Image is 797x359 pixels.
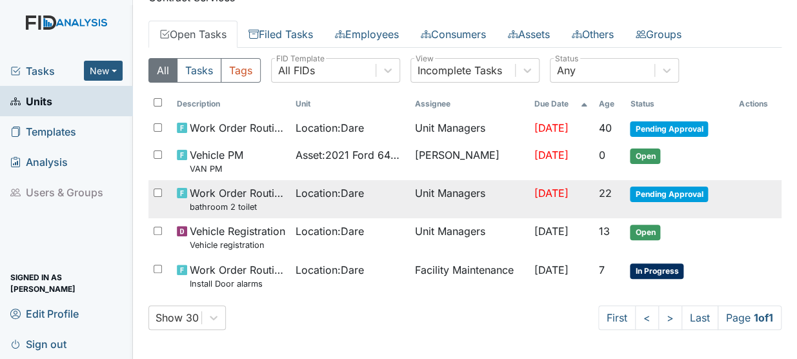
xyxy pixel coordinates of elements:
[290,93,410,115] th: Toggle SortBy
[630,263,683,279] span: In Progress
[237,21,324,48] a: Filed Tasks
[630,187,708,202] span: Pending Approval
[534,187,569,200] span: [DATE]
[681,305,718,330] a: Last
[177,58,221,83] button: Tasks
[190,185,286,213] span: Work Order Routine bathroom 2 toilet
[10,121,76,141] span: Templates
[154,98,162,107] input: Toggle All Rows Selected
[190,201,286,213] small: bathroom 2 toilet
[593,93,625,115] th: Toggle SortBy
[10,63,84,79] a: Tasks
[156,310,199,325] div: Show 30
[598,263,604,276] span: 7
[557,63,576,78] div: Any
[190,239,285,251] small: Vehicle registration
[598,121,611,134] span: 40
[148,58,177,83] button: All
[718,305,782,330] span: Page
[190,262,286,290] span: Work Order Routine Install Door alarms
[190,120,286,136] span: Work Order Routine
[410,115,529,142] td: Unit Managers
[534,225,569,238] span: [DATE]
[410,257,529,295] td: Facility Maintenance
[418,63,502,78] div: Incomplete Tasks
[529,93,594,115] th: Toggle SortBy
[625,21,692,48] a: Groups
[296,120,364,136] span: Location : Dare
[190,278,286,290] small: Install Door alarms
[630,225,660,240] span: Open
[148,21,237,48] a: Open Tasks
[410,180,529,218] td: Unit Managers
[190,147,243,175] span: Vehicle PM VAN PM
[534,121,569,134] span: [DATE]
[172,93,291,115] th: Toggle SortBy
[630,149,660,164] span: Open
[754,311,773,324] strong: 1 of 1
[598,305,782,330] nav: task-pagination
[10,152,68,172] span: Analysis
[278,63,315,78] div: All FIDs
[190,163,243,175] small: VAN PM
[598,187,611,200] span: 22
[296,185,364,201] span: Location : Dare
[10,334,66,354] span: Sign out
[497,21,561,48] a: Assets
[658,305,682,330] a: >
[148,58,782,330] div: Open Tasks
[296,223,364,239] span: Location : Dare
[410,142,529,180] td: [PERSON_NAME]
[410,21,497,48] a: Consumers
[296,262,364,278] span: Location : Dare
[84,61,123,81] button: New
[630,121,708,137] span: Pending Approval
[10,303,79,323] span: Edit Profile
[625,93,734,115] th: Toggle SortBy
[410,218,529,256] td: Unit Managers
[324,21,410,48] a: Employees
[561,21,625,48] a: Others
[598,305,636,330] a: First
[734,93,782,115] th: Actions
[190,223,285,251] span: Vehicle Registration Vehicle registration
[635,305,659,330] a: <
[221,58,261,83] button: Tags
[598,225,609,238] span: 13
[534,149,569,161] span: [DATE]
[296,147,405,163] span: Asset : 2021 Ford 64433
[10,91,52,111] span: Units
[410,93,529,115] th: Assignee
[534,263,569,276] span: [DATE]
[148,58,261,83] div: Type filter
[10,273,123,293] span: Signed in as [PERSON_NAME]
[598,149,605,161] span: 0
